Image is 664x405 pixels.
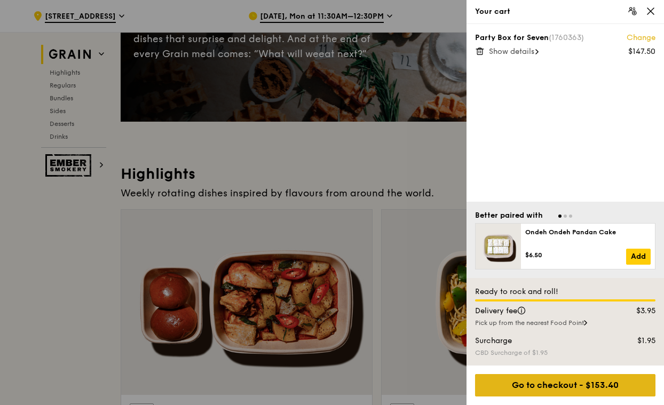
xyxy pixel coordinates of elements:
[475,210,543,221] div: Better paired with
[569,215,572,218] span: Go to slide 3
[475,6,655,17] div: Your cart
[627,33,655,43] a: Change
[525,251,626,259] div: $6.50
[469,306,614,316] div: Delivery fee
[469,336,614,346] div: Surcharge
[475,287,655,297] div: Ready to rock and roll!
[475,319,655,327] div: Pick up from the nearest Food Point
[628,46,655,57] div: $147.50
[614,336,662,346] div: $1.95
[489,47,534,56] span: Show details
[558,215,562,218] span: Go to slide 1
[626,249,651,265] a: Add
[525,228,651,236] div: Ondeh Ondeh Pandan Cake
[549,33,584,42] span: (1760363)
[614,306,662,316] div: $3.95
[475,33,655,43] div: Party Box for Seven
[475,374,655,396] div: Go to checkout - $153.40
[475,348,655,357] div: CBD Surcharge of $1.95
[564,215,567,218] span: Go to slide 2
